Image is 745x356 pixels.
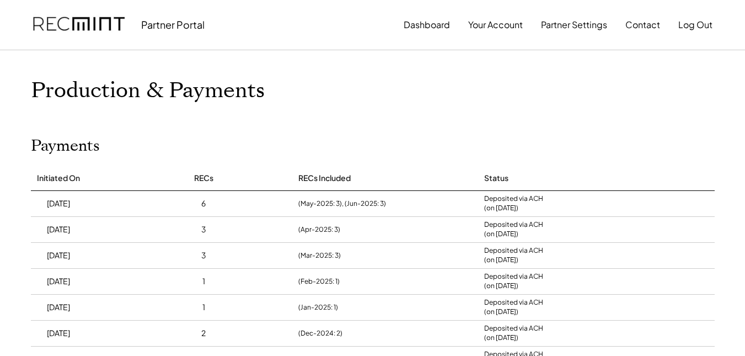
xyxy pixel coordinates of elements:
[47,224,70,235] div: [DATE]
[625,14,660,36] button: Contact
[201,250,206,261] div: 3
[484,246,543,265] div: Deposited via ACH (on [DATE])
[678,14,712,36] button: Log Out
[484,194,543,213] div: Deposited via ACH (on [DATE])
[484,298,543,317] div: Deposited via ACH (on [DATE])
[201,198,206,209] div: 6
[202,276,205,287] div: 1
[404,14,450,36] button: Dashboard
[298,225,340,235] div: (Apr-2025: 3)
[47,276,70,287] div: [DATE]
[541,14,607,36] button: Partner Settings
[47,250,70,261] div: [DATE]
[201,328,206,339] div: 2
[298,173,351,184] div: RECs Included
[47,302,70,313] div: [DATE]
[298,199,386,209] div: (May-2025: 3), (Jun-2025: 3)
[47,328,70,339] div: [DATE]
[31,137,100,156] h2: Payments
[141,18,205,31] div: Partner Portal
[484,324,543,343] div: Deposited via ACH (on [DATE])
[298,251,341,261] div: (Mar-2025: 3)
[33,6,125,44] img: recmint-logotype%403x.png
[484,220,543,239] div: Deposited via ACH (on [DATE])
[201,224,206,235] div: 3
[31,78,715,104] h1: Production & Payments
[298,277,340,286] div: (Feb-2025: 1)
[47,198,70,209] div: [DATE]
[298,302,338,312] div: (Jan-2025: 1)
[484,272,543,291] div: Deposited via ACH (on [DATE])
[298,328,342,338] div: (Dec-2024: 2)
[37,173,80,184] div: Initiated On
[484,173,508,184] div: Status
[194,173,213,184] div: RECs
[202,302,205,313] div: 1
[468,14,523,36] button: Your Account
